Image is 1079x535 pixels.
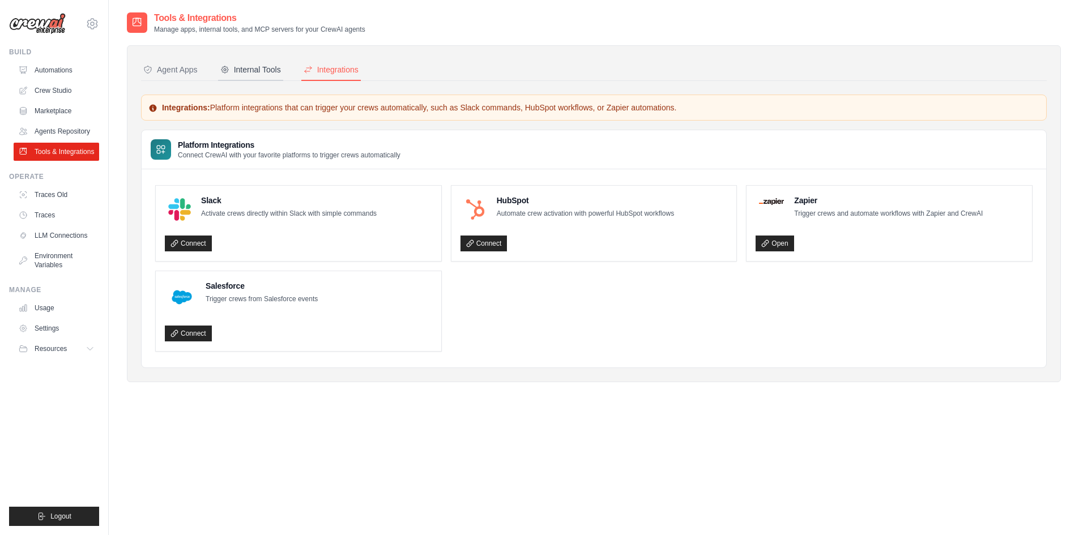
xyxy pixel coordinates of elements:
[497,208,674,220] p: Automate crew activation with powerful HubSpot workflows
[148,102,1039,113] p: Platform integrations that can trigger your crews automatically, such as Slack commands, HubSpot ...
[162,103,210,112] strong: Integrations:
[14,340,99,358] button: Resources
[759,198,784,205] img: Zapier Logo
[154,25,365,34] p: Manage apps, internal tools, and MCP servers for your CrewAI agents
[35,344,67,353] span: Resources
[141,59,200,81] button: Agent Apps
[794,208,983,220] p: Trigger crews and automate workflows with Zapier and CrewAI
[14,61,99,79] a: Automations
[14,226,99,245] a: LLM Connections
[201,208,377,220] p: Activate crews directly within Slack with simple commands
[9,507,99,526] button: Logout
[201,195,377,206] h4: Slack
[756,236,794,251] a: Open
[50,512,71,521] span: Logout
[14,247,99,274] a: Environment Variables
[220,64,281,75] div: Internal Tools
[178,139,400,151] h3: Platform Integrations
[154,11,365,25] h2: Tools & Integrations
[165,326,212,341] a: Connect
[178,151,400,160] p: Connect CrewAI with your favorite platforms to trigger crews automatically
[301,59,361,81] button: Integrations
[143,64,198,75] div: Agent Apps
[14,143,99,161] a: Tools & Integrations
[14,299,99,317] a: Usage
[218,59,283,81] button: Internal Tools
[14,82,99,100] a: Crew Studio
[9,172,99,181] div: Operate
[497,195,674,206] h4: HubSpot
[794,195,983,206] h4: Zapier
[168,284,195,311] img: Salesforce Logo
[464,198,487,221] img: HubSpot Logo
[460,236,507,251] a: Connect
[14,186,99,204] a: Traces Old
[206,280,318,292] h4: Salesforce
[14,206,99,224] a: Traces
[9,13,66,35] img: Logo
[304,64,359,75] div: Integrations
[165,236,212,251] a: Connect
[9,48,99,57] div: Build
[14,102,99,120] a: Marketplace
[168,198,191,221] img: Slack Logo
[9,285,99,294] div: Manage
[206,294,318,305] p: Trigger crews from Salesforce events
[14,122,99,140] a: Agents Repository
[14,319,99,337] a: Settings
